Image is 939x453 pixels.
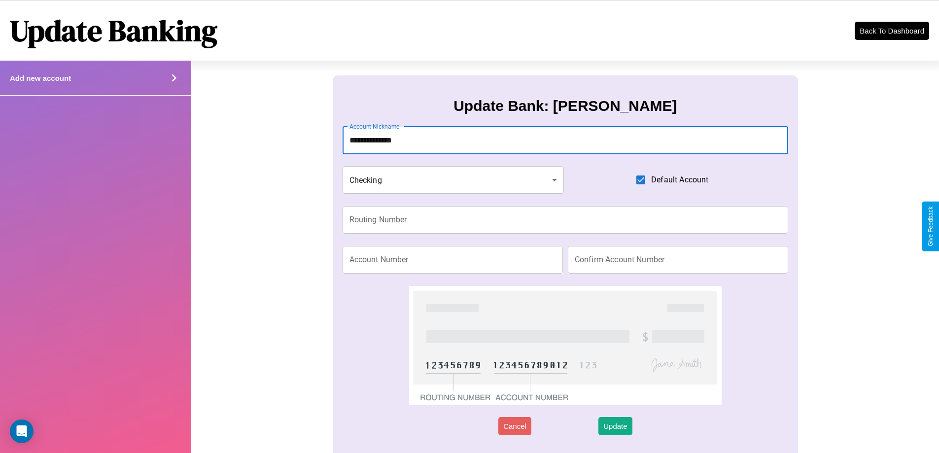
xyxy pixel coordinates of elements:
span: Default Account [651,174,708,186]
button: Cancel [498,417,531,435]
div: Checking [343,166,564,194]
div: Open Intercom Messenger [10,419,34,443]
div: Give Feedback [927,207,934,246]
button: Back To Dashboard [855,22,929,40]
button: Update [598,417,632,435]
h1: Update Banking [10,10,217,51]
img: check [409,286,721,405]
h4: Add new account [10,74,71,82]
label: Account Nickname [349,122,400,131]
h3: Update Bank: [PERSON_NAME] [453,98,677,114]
